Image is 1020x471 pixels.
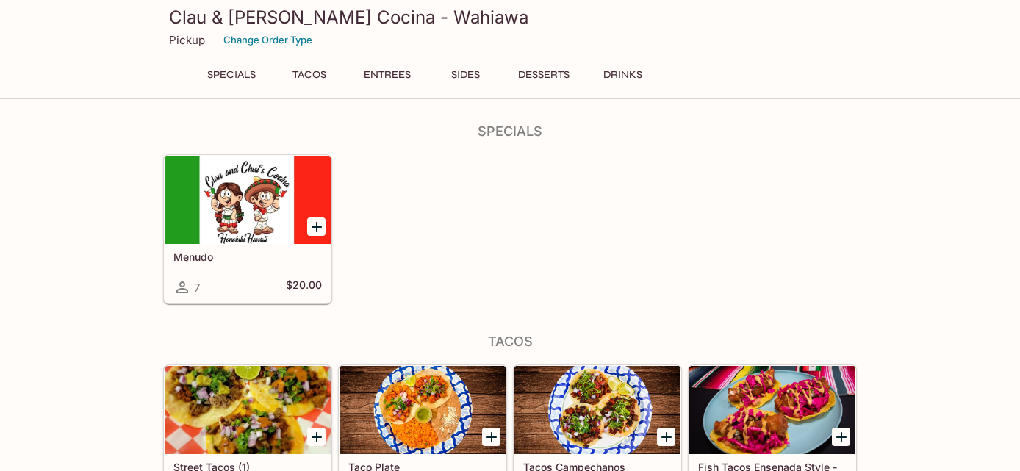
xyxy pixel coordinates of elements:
[194,281,200,295] span: 7
[163,123,857,140] h4: Specials
[832,428,850,446] button: Add Fish Tacos Ensenada Style - Mahi
[510,65,578,85] button: Desserts
[286,278,322,296] h5: $20.00
[307,428,326,446] button: Add Street Tacos (1)
[354,65,420,85] button: Entrees
[514,366,680,454] div: Tacos Campechanos
[307,217,326,236] button: Add Menudo
[198,65,265,85] button: Specials
[165,156,331,244] div: Menudo
[165,366,331,454] div: Street Tacos (1)
[689,366,855,454] div: Fish Tacos Ensenada Style - Mahi
[432,65,498,85] button: Sides
[340,366,506,454] div: Taco Plate
[163,334,857,350] h4: Tacos
[482,428,500,446] button: Add Taco Plate
[173,251,322,263] h5: Menudo
[169,33,205,47] p: Pickup
[217,29,319,51] button: Change Order Type
[589,65,656,85] button: Drinks
[657,428,675,446] button: Add Tacos Campechanos
[276,65,342,85] button: Tacos
[164,155,331,303] a: Menudo7$20.00
[169,6,851,29] h3: Clau & [PERSON_NAME] Cocina - Wahiawa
